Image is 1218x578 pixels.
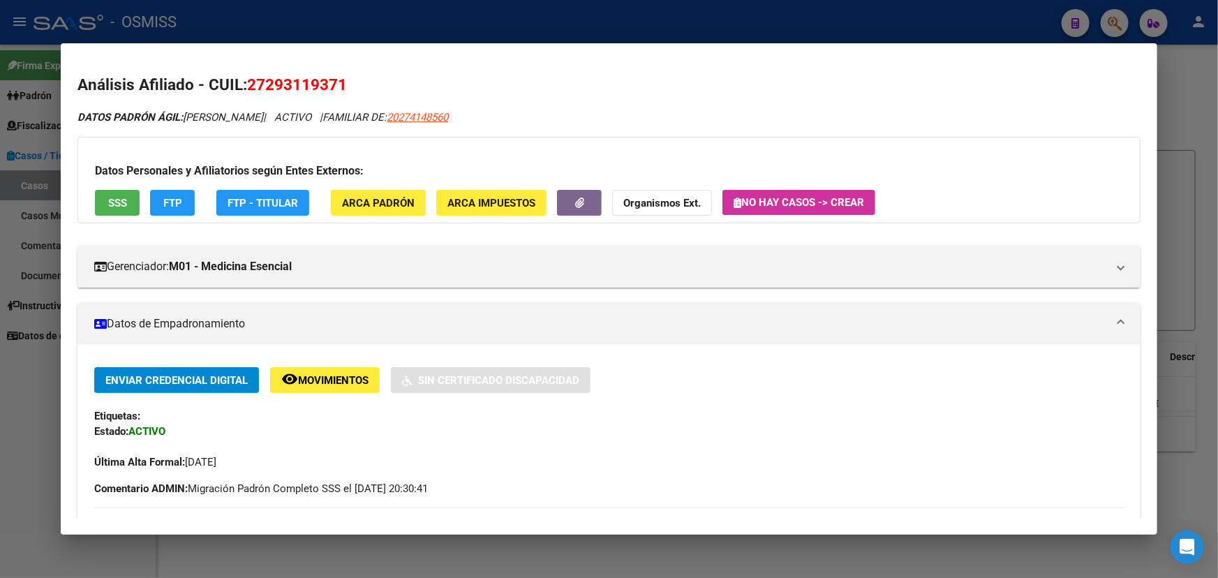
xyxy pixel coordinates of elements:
[342,197,415,209] span: ARCA Padrón
[447,197,535,209] span: ARCA Impuestos
[216,190,309,216] button: FTP - Titular
[322,111,448,124] span: FAMILIAR DE:
[77,111,183,124] strong: DATOS PADRÓN ÁGIL:
[77,73,1141,97] h2: Análisis Afiliado - CUIL:
[228,197,298,209] span: FTP - Titular
[1171,531,1204,564] div: Open Intercom Messenger
[331,190,426,216] button: ARCA Padrón
[281,371,298,387] mat-icon: remove_red_eye
[108,197,127,209] span: SSS
[95,163,1123,179] h3: Datos Personales y Afiliatorios según Entes Externos:
[163,197,182,209] span: FTP
[722,190,875,215] button: No hay casos -> Crear
[247,75,347,94] span: 27293119371
[105,374,248,387] span: Enviar Credencial Digital
[94,316,1107,332] mat-panel-title: Datos de Empadronamiento
[128,425,165,438] strong: ACTIVO
[169,258,292,275] strong: M01 - Medicina Esencial
[387,111,448,124] span: 20274148560
[94,482,188,495] strong: Comentario ADMIN:
[298,374,369,387] span: Movimientos
[623,197,701,209] strong: Organismos Ext.
[77,303,1141,345] mat-expansion-panel-header: Datos de Empadronamiento
[77,246,1141,288] mat-expansion-panel-header: Gerenciador:M01 - Medicina Esencial
[94,456,216,468] span: [DATE]
[150,190,195,216] button: FTP
[77,111,448,124] i: | ACTIVO |
[94,367,259,393] button: Enviar Credencial Digital
[436,190,547,216] button: ARCA Impuestos
[94,425,128,438] strong: Estado:
[270,367,380,393] button: Movimientos
[77,111,263,124] span: [PERSON_NAME]
[612,190,712,216] button: Organismos Ext.
[734,196,864,209] span: No hay casos -> Crear
[418,374,579,387] span: Sin Certificado Discapacidad
[95,190,140,216] button: SSS
[94,456,185,468] strong: Última Alta Formal:
[94,481,428,496] span: Migración Padrón Completo SSS el [DATE] 20:30:41
[94,258,1107,275] mat-panel-title: Gerenciador:
[391,367,591,393] button: Sin Certificado Discapacidad
[94,410,140,422] strong: Etiquetas:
